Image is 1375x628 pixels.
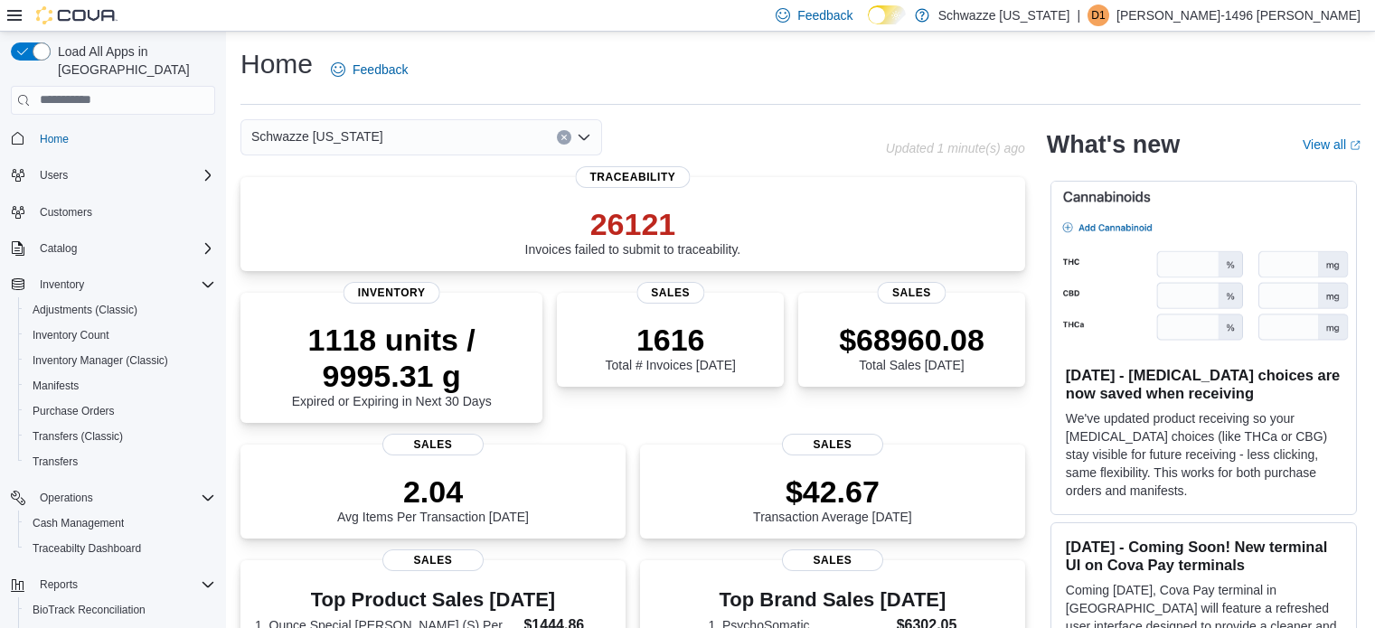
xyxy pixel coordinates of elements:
[337,473,529,524] div: Avg Items Per Transaction [DATE]
[33,238,215,259] span: Catalog
[18,373,222,398] button: Manifests
[18,348,222,373] button: Inventory Manager (Classic)
[1066,538,1342,574] h3: [DATE] - Coming Soon! New terminal UI on Cova Pay terminals
[18,398,222,424] button: Purchase Orders
[40,241,77,256] span: Catalog
[36,6,118,24] img: Cova
[525,206,741,242] p: 26121
[255,322,528,394] p: 1118 units / 9995.31 g
[839,322,984,358] p: $68960.08
[4,236,222,261] button: Catalog
[886,141,1025,155] p: Updated 1 minute(s) ago
[4,485,222,511] button: Operations
[1066,409,1342,500] p: We've updated product receiving so your [MEDICAL_DATA] choices (like THCa or CBG) stay visible fo...
[839,322,984,372] div: Total Sales [DATE]
[33,274,215,295] span: Inventory
[1066,366,1342,402] h3: [DATE] - [MEDICAL_DATA] choices are now saved when receiving
[868,5,906,24] input: Dark Mode
[33,541,141,556] span: Traceabilty Dashboard
[4,199,222,225] button: Customers
[797,6,852,24] span: Feedback
[25,350,175,371] a: Inventory Manager (Classic)
[40,491,93,505] span: Operations
[25,599,215,621] span: BioTrack Reconciliation
[1116,5,1361,26] p: [PERSON_NAME]-1496 [PERSON_NAME]
[708,589,956,611] h3: Top Brand Sales [DATE]
[33,487,100,509] button: Operations
[33,379,79,393] span: Manifests
[4,163,222,188] button: Users
[1077,5,1080,26] p: |
[25,375,215,397] span: Manifests
[33,202,99,223] a: Customers
[40,132,69,146] span: Home
[525,206,741,257] div: Invoices failed to submit to traceability.
[1047,130,1180,159] h2: What's new
[25,426,130,447] a: Transfers (Classic)
[382,434,484,455] span: Sales
[33,574,215,595] span: Reports
[1091,5,1105,26] span: D1
[33,164,215,186] span: Users
[255,322,528,408] div: Expired or Expiring in Next 30 Days
[33,328,109,342] span: Inventory Count
[33,574,85,595] button: Reports
[324,52,415,88] a: Feedback
[25,426,215,447] span: Transfers (Classic)
[33,128,76,150] a: Home
[40,577,78,592] span: Reports
[577,130,591,145] button: Open list of options
[40,205,92,220] span: Customers
[33,164,75,186] button: Users
[18,297,222,323] button: Adjustments (Classic)
[878,282,946,304] span: Sales
[33,201,215,223] span: Customers
[33,487,215,509] span: Operations
[337,473,529,510] p: 2.04
[938,5,1070,26] p: Schwazze [US_STATE]
[33,404,115,418] span: Purchase Orders
[753,473,912,510] p: $42.67
[25,400,122,422] a: Purchase Orders
[25,512,215,534] span: Cash Management
[344,282,440,304] span: Inventory
[25,299,215,321] span: Adjustments (Classic)
[33,127,215,150] span: Home
[25,324,117,346] a: Inventory Count
[4,572,222,597] button: Reports
[51,42,215,79] span: Load All Apps in [GEOGRAPHIC_DATA]
[557,130,571,145] button: Clear input
[753,473,912,524] div: Transaction Average [DATE]
[25,599,153,621] a: BioTrack Reconciliation
[636,282,704,304] span: Sales
[40,168,68,183] span: Users
[4,126,222,152] button: Home
[18,511,222,536] button: Cash Management
[33,238,84,259] button: Catalog
[18,597,222,623] button: BioTrack Reconciliation
[382,549,484,571] span: Sales
[25,451,85,473] a: Transfers
[1088,5,1109,26] div: Danny-1496 Moreno
[25,538,148,559] a: Traceabilty Dashboard
[25,400,215,422] span: Purchase Orders
[40,277,84,292] span: Inventory
[25,375,86,397] a: Manifests
[33,274,91,295] button: Inventory
[33,303,137,317] span: Adjustments (Classic)
[868,24,869,25] span: Dark Mode
[18,536,222,561] button: Traceabilty Dashboard
[25,350,215,371] span: Inventory Manager (Classic)
[25,451,215,473] span: Transfers
[25,299,145,321] a: Adjustments (Classic)
[25,538,215,559] span: Traceabilty Dashboard
[33,429,123,444] span: Transfers (Classic)
[782,549,883,571] span: Sales
[33,455,78,469] span: Transfers
[18,424,222,449] button: Transfers (Classic)
[255,589,611,611] h3: Top Product Sales [DATE]
[18,449,222,474] button: Transfers
[33,603,146,617] span: BioTrack Reconciliation
[782,434,883,455] span: Sales
[251,126,383,147] span: Schwazze [US_STATE]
